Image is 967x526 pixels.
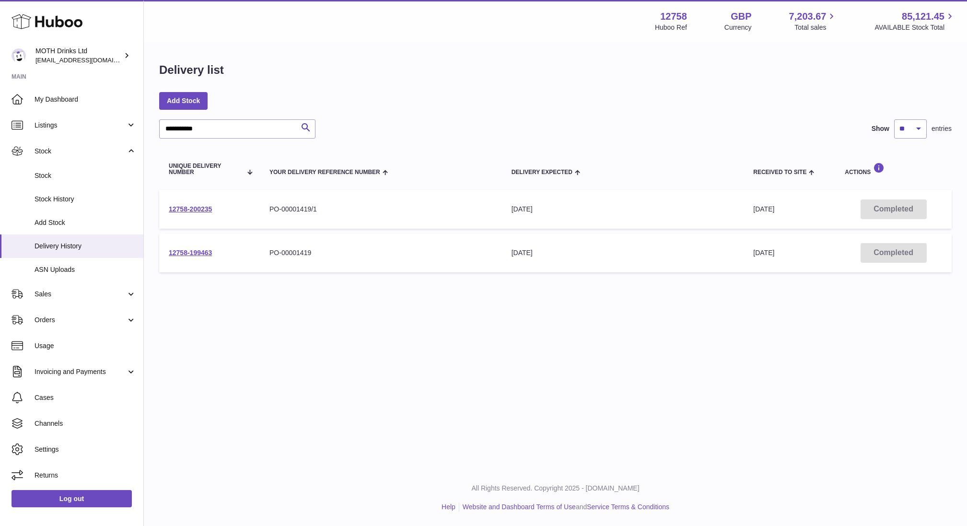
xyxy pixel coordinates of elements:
a: 85,121.45 AVAILABLE Stock Total [874,10,955,32]
span: Stock [35,171,136,180]
span: [DATE] [753,205,774,213]
img: orders@mothdrinks.com [12,48,26,63]
span: Total sales [794,23,837,32]
div: [DATE] [512,248,734,257]
div: [DATE] [512,205,734,214]
li: and [459,503,669,512]
span: Usage [35,341,136,351]
span: Listings [35,121,126,130]
label: Show [872,124,889,133]
span: [DATE] [753,249,774,257]
a: Help [442,503,455,511]
div: PO-00001419 [269,248,492,257]
span: [EMAIL_ADDRESS][DOMAIN_NAME] [35,56,141,64]
a: Add Stock [159,92,208,109]
a: 12758-200235 [169,205,212,213]
a: Website and Dashboard Terms of Use [463,503,576,511]
span: Orders [35,316,126,325]
p: All Rights Reserved. Copyright 2025 - [DOMAIN_NAME] [151,484,959,493]
span: ASN Uploads [35,265,136,274]
span: Your Delivery Reference Number [269,169,380,175]
span: Stock History [35,195,136,204]
strong: GBP [731,10,751,23]
span: Add Stock [35,218,136,227]
a: Service Terms & Conditions [587,503,669,511]
div: Huboo Ref [655,23,687,32]
a: 12758-199463 [169,249,212,257]
div: MOTH Drinks Ltd [35,47,122,65]
a: Log out [12,490,132,507]
div: PO-00001419/1 [269,205,492,214]
div: Currency [724,23,752,32]
span: Channels [35,419,136,428]
span: Delivery History [35,242,136,251]
span: Returns [35,471,136,480]
span: 7,203.67 [789,10,827,23]
span: Stock [35,147,126,156]
span: Unique Delivery Number [169,163,242,175]
span: Invoicing and Payments [35,367,126,376]
span: 85,121.45 [902,10,944,23]
span: Delivery Expected [512,169,572,175]
span: AVAILABLE Stock Total [874,23,955,32]
span: Sales [35,290,126,299]
span: Settings [35,445,136,454]
span: Cases [35,393,136,402]
span: My Dashboard [35,95,136,104]
span: Received to Site [753,169,806,175]
h1: Delivery list [159,62,224,78]
a: 7,203.67 Total sales [789,10,838,32]
strong: 12758 [660,10,687,23]
span: entries [932,124,952,133]
div: Actions [845,163,942,175]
